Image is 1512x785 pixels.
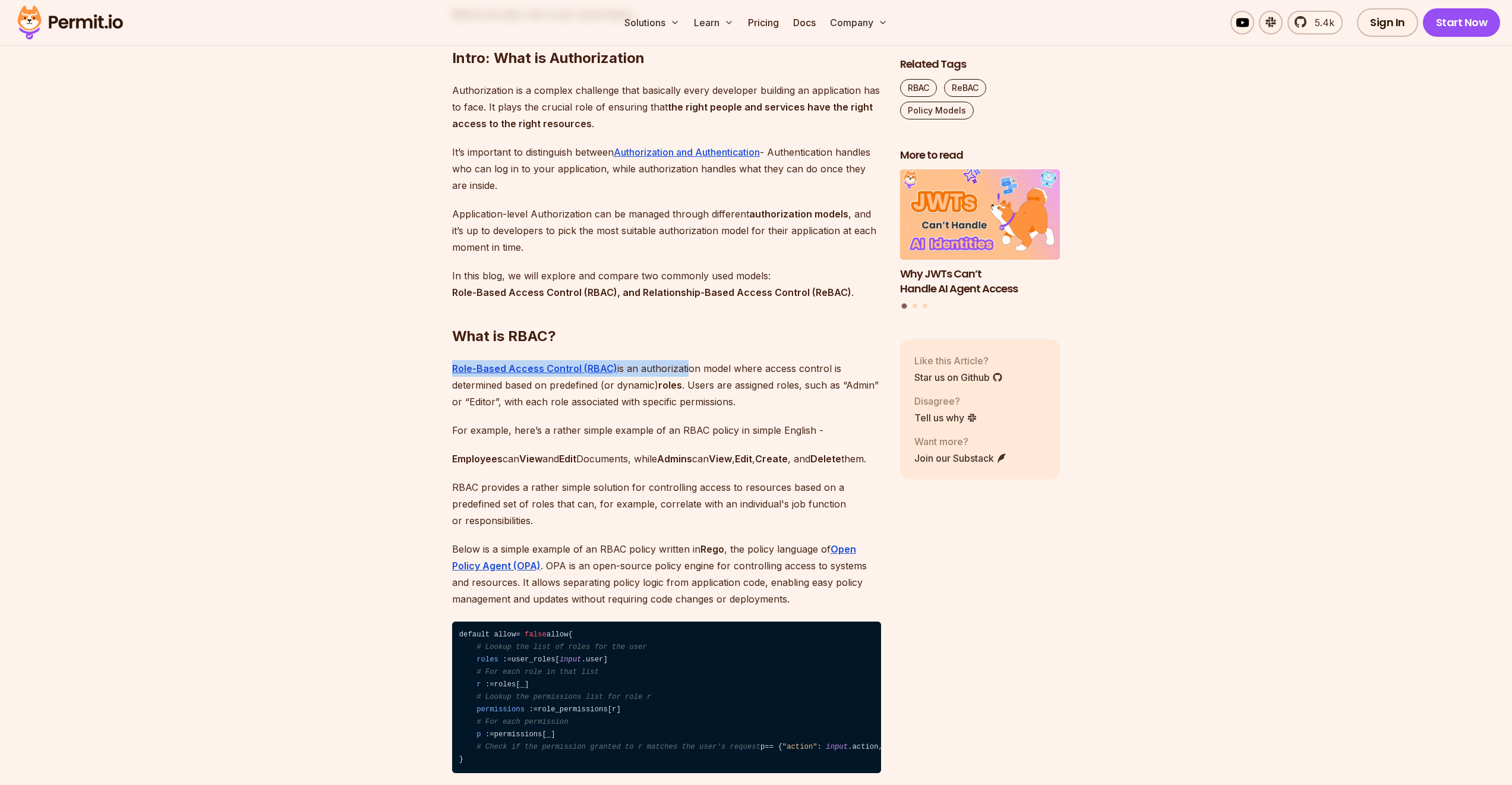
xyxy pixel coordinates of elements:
a: Why JWTs Can’t Handle AI Agent AccessWhy JWTs Can’t Handle AI Agent Access [900,170,1060,297]
span: # For each permission [476,718,568,726]
a: Open Policy Agent (OPA) [452,543,856,572]
a: Sign In [1357,8,1418,37]
strong: Delete [810,453,841,465]
p: Application-level Authorization can be managed through different , and it’s up to developers to p... [452,206,881,256]
h2: More to read [900,148,1060,163]
span: 5.4k [1308,15,1334,30]
strong: Role-Based Access Control (RBAC), and Relationship-Based Access Control (ReBAC) [452,286,851,298]
span: = [769,743,774,751]
a: Docs [788,11,820,34]
strong: authorization models [749,208,848,220]
a: Tell us why [914,411,977,425]
a: Star us on Github [914,370,1003,384]
p: It’s important to distinguish between - Authentication handles who can log in to your application... [452,144,881,194]
button: Go to slide 2 [913,304,917,309]
span: = [534,705,538,714]
button: Company [825,11,892,34]
p: Disagree? [914,394,977,408]
span: { [569,630,573,639]
h2: Related Tags [900,57,1060,72]
a: Join our Substack [914,451,1007,465]
p: In this blog, we will explore and compare two commonly used models: . [452,267,881,301]
span: # Check if the permission granted to r matches the user's request [476,743,760,751]
span: = [507,655,512,664]
a: Start Now [1423,8,1501,37]
span: p [476,730,481,739]
div: Posts [900,170,1060,311]
span: input [560,655,582,664]
span: } [459,755,463,764]
p: RBAC provides a rather simple solution for controlling access to resources based on a predefined ... [452,479,881,529]
span: : [485,680,490,689]
p: Below is a simple example of an RBAC policy written in , the policy language of . OPA is an open-... [452,541,881,607]
strong: View [709,453,732,465]
strong: Edit [559,453,576,465]
a: Pricing [743,11,784,34]
strong: Admins [657,453,692,465]
p: Authorization is a complex challenge that basically every developer building an application has t... [452,82,881,132]
span: # Lookup the list of roles for the user [476,643,647,651]
span: : [485,730,490,739]
img: Why JWTs Can’t Handle AI Agent Access [900,170,1060,260]
a: ReBAC [944,79,986,97]
span: "action" [782,743,817,751]
span: = [516,630,520,639]
span: = [490,730,494,739]
p: For example, here’s a rather simple example of an RBAC policy in simple English - [452,422,881,439]
span: { [778,743,782,751]
span: roles [476,655,498,664]
button: Learn [689,11,738,34]
span: # For each role in that list [476,668,599,676]
span: ] [551,730,555,739]
span: input [826,743,848,751]
button: Solutions [620,11,684,34]
h3: Why JWTs Can’t Handle AI Agent Access [900,267,1060,297]
span: [ [555,655,560,664]
code: default allow allow user_roles .user roles _ role_permissions r permissions _ p .action, .object [452,622,881,774]
span: ] [616,705,620,714]
button: Go to slide 1 [902,304,907,309]
p: Like this Article? [914,354,1003,368]
li: 1 of 3 [900,170,1060,297]
strong: Create [755,453,788,465]
span: : [817,743,822,751]
strong: roles [658,379,682,391]
p: can and Documents, while can , , , and them. [452,450,881,467]
span: [ [542,730,546,739]
a: Role-Based Access Control (RBAC) [452,362,617,374]
strong: Edit [735,453,752,465]
span: ] [525,680,529,689]
span: r [476,680,481,689]
p: is an authorization model where access control is determined based on predefined (or dynamic) . U... [452,360,881,410]
span: = [490,680,494,689]
span: [ [608,705,612,714]
a: Policy Models [900,102,974,119]
span: = [765,743,769,751]
span: ] [603,655,607,664]
strong: Employees [452,453,503,465]
strong: Rego [700,543,724,555]
button: Go to slide 3 [923,304,927,309]
span: # Lookup the permissions list for role r [476,693,651,701]
a: 5.4k [1287,11,1343,34]
p: Want more? [914,434,1007,449]
span: permissions [476,705,525,714]
a: Authorization and Authentication [614,146,760,158]
span: : [529,705,533,714]
img: Permit logo [12,2,128,43]
h2: What is RBAC? [452,279,881,346]
span: [ [516,680,520,689]
a: RBAC [900,79,937,97]
strong: the right people and services have the right access to the right resources [452,101,873,130]
strong: View [519,453,542,465]
span: : [503,655,507,664]
span: false [525,630,547,639]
